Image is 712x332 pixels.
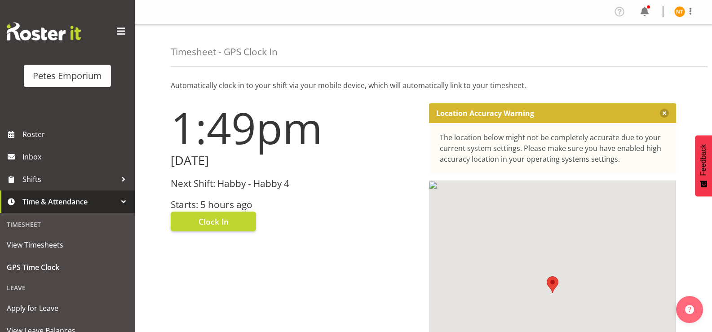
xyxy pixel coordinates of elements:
span: Inbox [22,150,130,164]
span: Clock In [199,216,229,227]
div: The location below might not be completely accurate due to your current system settings. Please m... [440,132,666,164]
h4: Timesheet - GPS Clock In [171,47,278,57]
h3: Starts: 5 hours ago [171,199,418,210]
span: GPS Time Clock [7,261,128,274]
a: View Timesheets [2,234,133,256]
a: Apply for Leave [2,297,133,319]
span: Shifts [22,173,117,186]
p: Location Accuracy Warning [436,109,534,118]
button: Close message [660,109,669,118]
a: GPS Time Clock [2,256,133,279]
img: Rosterit website logo [7,22,81,40]
h2: [DATE] [171,154,418,168]
img: help-xxl-2.png [685,305,694,314]
span: Feedback [699,144,708,176]
span: Apply for Leave [7,301,128,315]
div: Timesheet [2,215,133,234]
img: nicole-thomson8388.jpg [674,6,685,17]
span: View Timesheets [7,238,128,252]
button: Feedback - Show survey [695,135,712,196]
div: Petes Emporium [33,69,102,83]
p: Automatically clock-in to your shift via your mobile device, which will automatically link to you... [171,80,676,91]
span: Time & Attendance [22,195,117,208]
span: Roster [22,128,130,141]
h1: 1:49pm [171,103,418,152]
div: Leave [2,279,133,297]
h3: Next Shift: Habby - Habby 4 [171,178,418,189]
button: Clock In [171,212,256,231]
